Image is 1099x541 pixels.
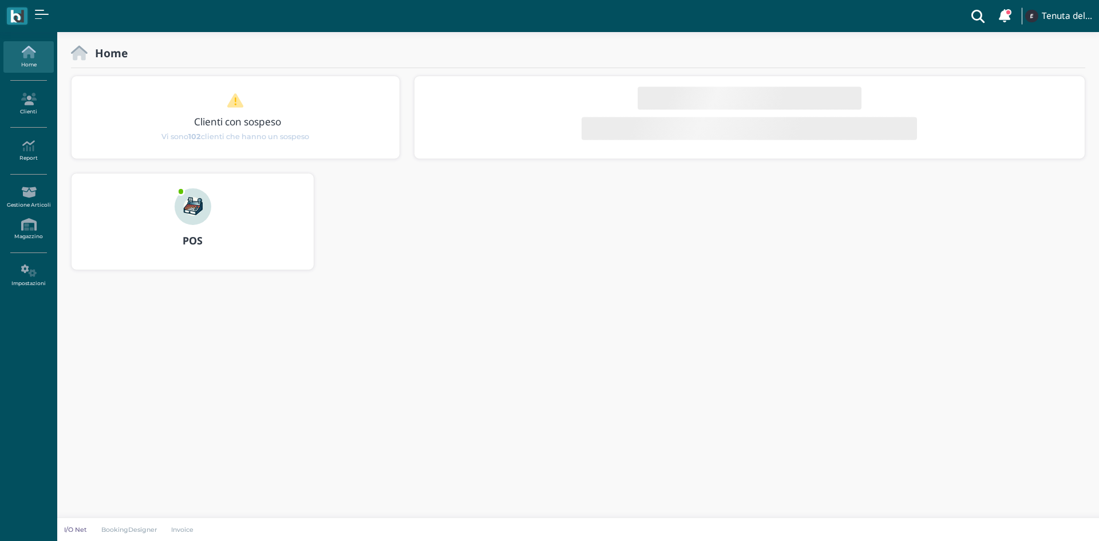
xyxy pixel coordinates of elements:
div: 1 / 1 [72,76,400,159]
a: ... POS [71,173,314,284]
h4: Tenuta del Barco [1042,11,1092,21]
b: 102 [188,132,201,141]
img: logo [10,10,23,23]
a: Clienti con sospeso Vi sono102clienti che hanno un sospeso [93,93,377,142]
img: ... [1025,10,1038,22]
h2: Home [88,47,128,59]
img: ... [175,188,211,225]
a: Gestione Articoli [3,181,53,213]
span: Vi sono clienti che hanno un sospeso [161,131,309,142]
h3: Clienti con sospeso [96,116,379,127]
a: Home [3,41,53,73]
a: Magazzino [3,214,53,245]
b: POS [183,234,203,247]
a: ... Tenuta del Barco [1023,2,1092,30]
a: Impostazioni [3,260,53,291]
a: Clienti [3,88,53,120]
a: Report [3,135,53,167]
iframe: Help widget launcher [1018,506,1089,531]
